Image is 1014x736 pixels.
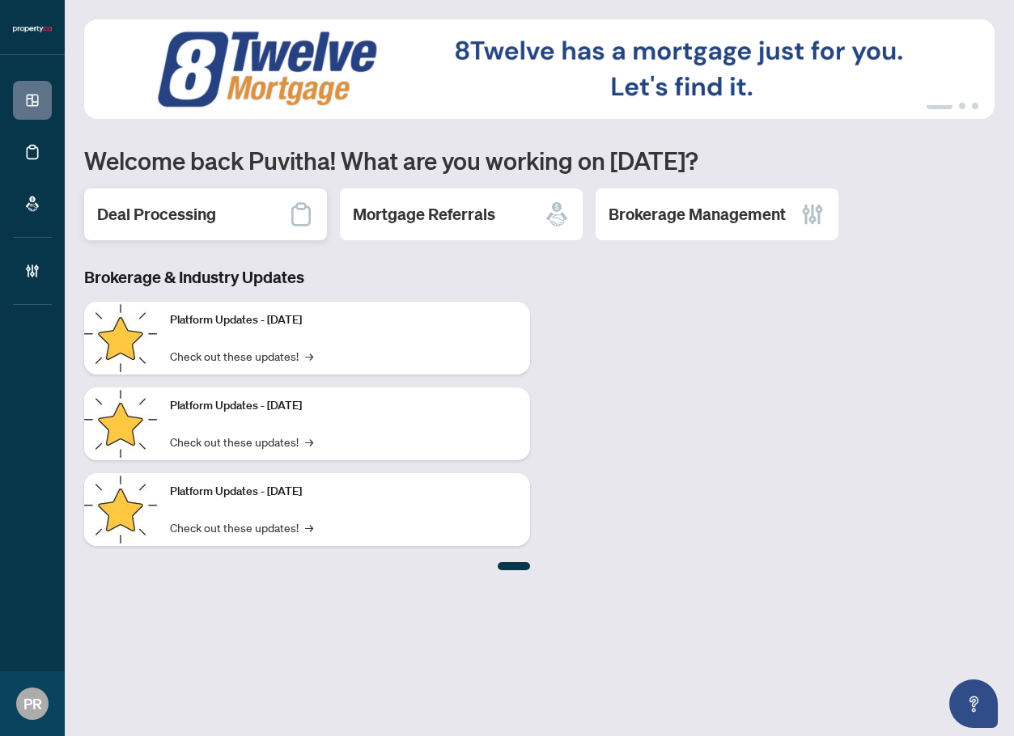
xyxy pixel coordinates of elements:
[305,433,313,450] span: →
[949,679,998,728] button: Open asap
[927,103,952,109] button: 1
[84,302,157,374] img: Platform Updates - July 21, 2025
[84,266,530,289] h3: Brokerage & Industry Updates
[170,483,517,501] p: Platform Updates - [DATE]
[609,203,786,226] h2: Brokerage Management
[170,433,313,450] a: Check out these updates!→
[305,347,313,365] span: →
[170,347,313,365] a: Check out these updates!→
[353,203,495,226] h2: Mortgage Referrals
[84,387,157,460] img: Platform Updates - July 8, 2025
[170,518,313,536] a: Check out these updates!→
[13,24,52,34] img: logo
[84,19,995,119] img: Slide 0
[170,311,517,329] p: Platform Updates - [DATE]
[84,473,157,546] img: Platform Updates - June 23, 2025
[959,103,965,109] button: 2
[97,203,216,226] h2: Deal Processing
[23,692,42,715] span: PR
[170,397,517,415] p: Platform Updates - [DATE]
[305,518,313,536] span: →
[84,145,995,176] h1: Welcome back Puvitha! What are you working on [DATE]?
[972,103,978,109] button: 3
